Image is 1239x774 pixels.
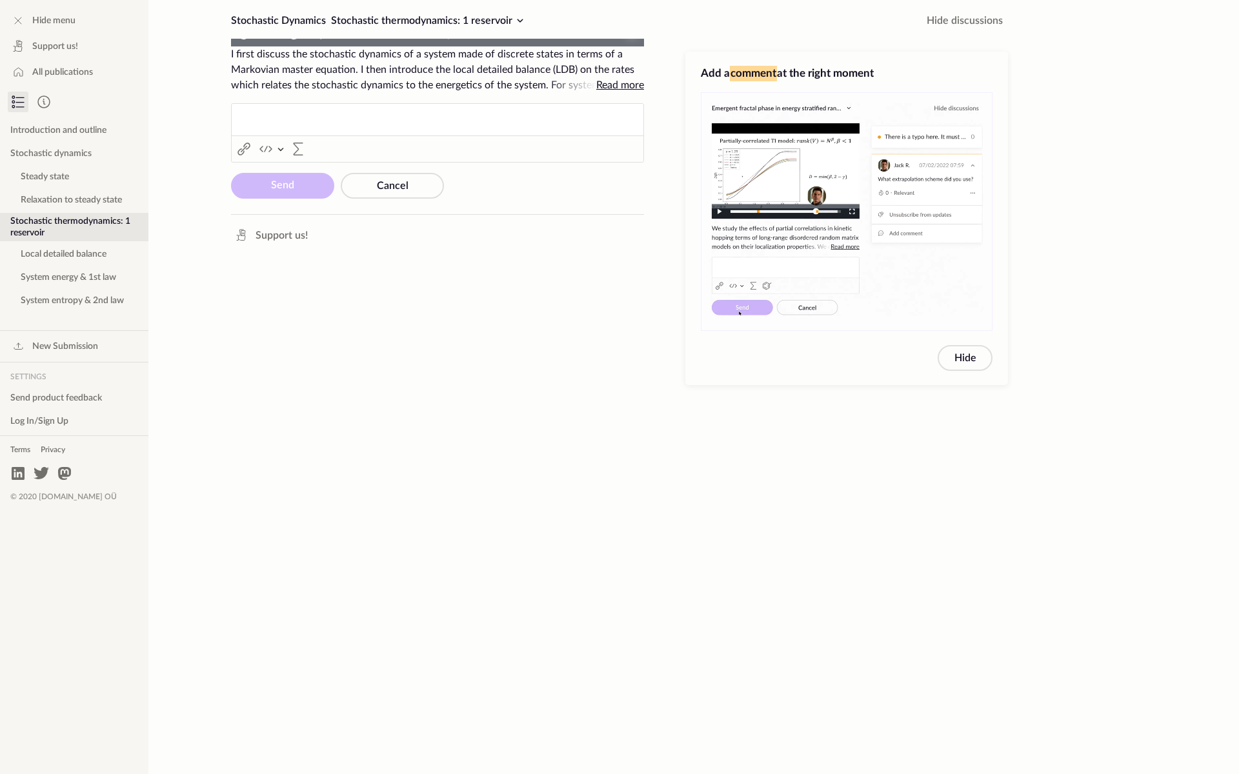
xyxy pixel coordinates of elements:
[596,80,644,90] span: Read more
[341,173,444,199] button: Cancel
[228,225,313,246] a: Support us!
[377,181,408,191] span: Cancel
[927,13,1003,28] span: Hide discussions
[226,10,533,31] button: Stochastic DynamicsStochastic thermodynamics: 1 reservoir
[730,66,777,81] span: comment
[271,180,294,190] span: Send
[331,15,512,26] span: Stochastic thermodynamics: 1 reservoir
[231,46,644,93] span: I first discuss the stochastic dynamics of a system made of discrete states in terms of a Markovi...
[231,173,334,199] button: Send
[701,66,992,81] h3: Add a at the right moment
[938,345,992,371] button: Hide
[231,15,326,26] span: Stochastic Dynamics
[256,228,308,243] span: Support us!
